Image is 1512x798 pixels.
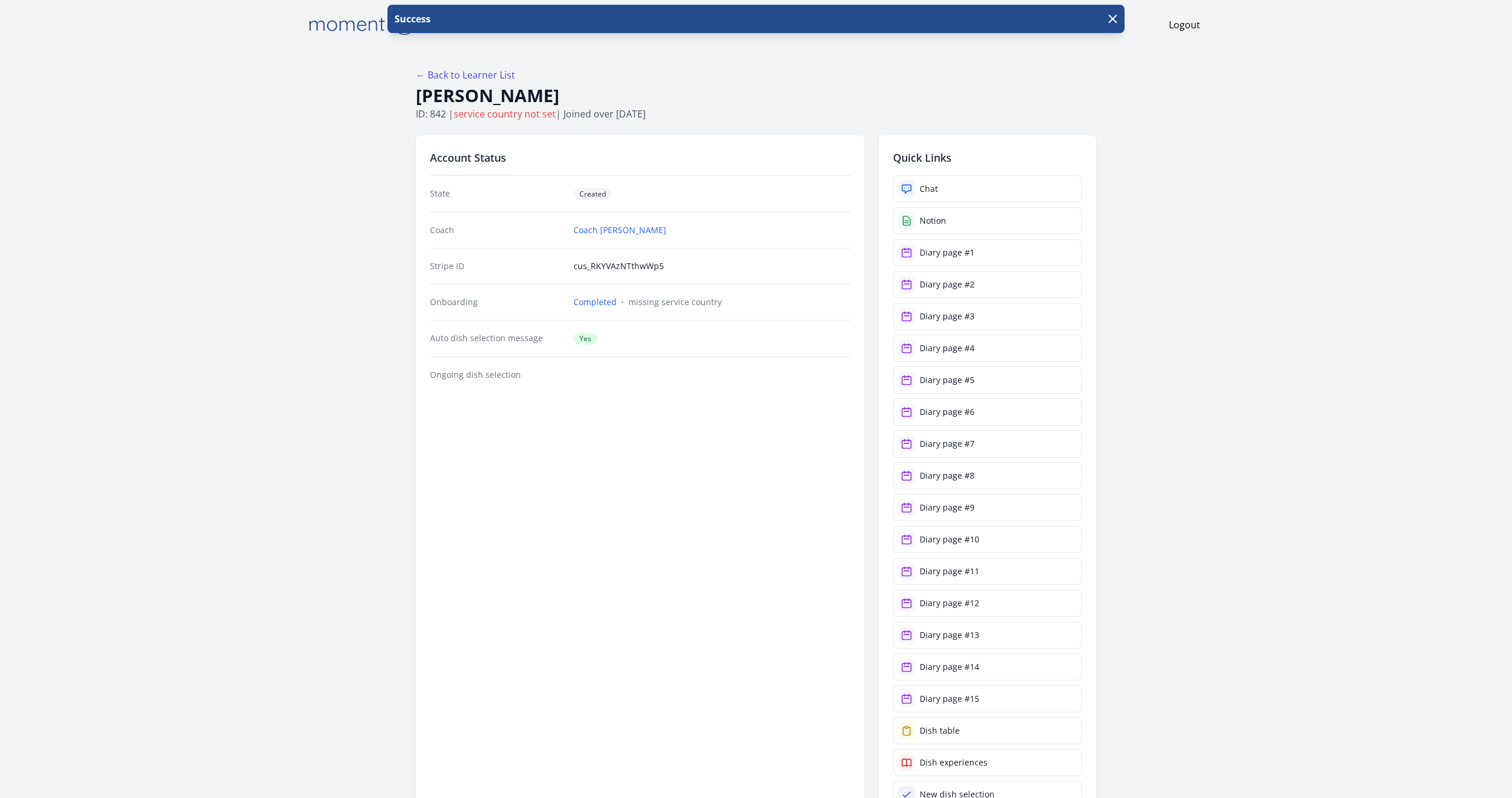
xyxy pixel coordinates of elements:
a: Diary page #3 [893,303,1082,330]
a: Diary page #8 [893,462,1082,489]
div: Diary page #3 [920,310,975,322]
a: Diary page #12 [893,590,1082,617]
a: Diary page #2 [893,271,1082,298]
div: Diary page #14 [920,661,979,673]
a: Diary page #15 [893,685,1082,712]
div: Diary page #15 [920,693,979,705]
a: Diary page #5 [893,367,1082,394]
a: Diary page #14 [893,653,1082,681]
p: ID: 842 | | Joined over [DATE] [416,107,1096,121]
div: Diary page #8 [920,470,975,482]
div: Notion [920,215,946,227]
div: Diary page #10 [920,534,979,545]
div: Diary page #7 [920,438,975,450]
a: Diary page #13 [893,622,1082,649]
div: Dish experiences [920,757,988,768]
div: Diary page #6 [920,406,975,418]
dd: cus_RKYVAzNTthwWp5 [573,260,850,272]
dt: Onboarding [430,296,564,308]
dt: Auto dish selection message [430,332,564,345]
a: Diary page #6 [893,398,1082,426]
span: Yes [573,333,597,345]
h1: [PERSON_NAME] [416,84,1096,107]
a: Diary page #7 [893,430,1082,457]
a: Chat [893,175,1082,202]
dt: State [430,188,564,200]
a: Diary page #9 [893,494,1082,521]
div: Diary page #12 [920,597,979,609]
span: missing service country [628,296,722,308]
dt: Coach [430,224,564,236]
a: Diary page #1 [893,239,1082,266]
a: Notion [893,207,1082,234]
div: Diary page #13 [920,629,979,641]
a: ← Back to Learner List [416,68,515,81]
a: Coach [PERSON_NAME] [573,224,666,236]
span: Created [573,188,612,200]
p: Success [392,12,431,26]
div: Diary page #9 [920,502,975,514]
a: Diary page #10 [893,526,1082,553]
div: Diary page #5 [920,374,975,386]
a: Diary page #11 [893,558,1082,585]
div: Chat [920,183,938,195]
div: Diary page #4 [920,342,975,354]
dt: Stripe ID [430,260,564,272]
div: Diary page #1 [920,247,975,259]
a: Dish table [893,717,1082,744]
div: Diary page #2 [920,279,975,290]
h2: Account Status [430,149,850,166]
span: · [621,296,624,308]
a: Completed [573,296,617,308]
div: Diary page #11 [920,565,979,577]
dt: Ongoing dish selection [430,369,564,381]
a: Dish experiences [893,749,1082,776]
span: service country not set [454,107,556,120]
div: Dish table [920,725,960,737]
h2: Quick Links [893,149,1082,166]
a: Diary page #4 [893,335,1082,362]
